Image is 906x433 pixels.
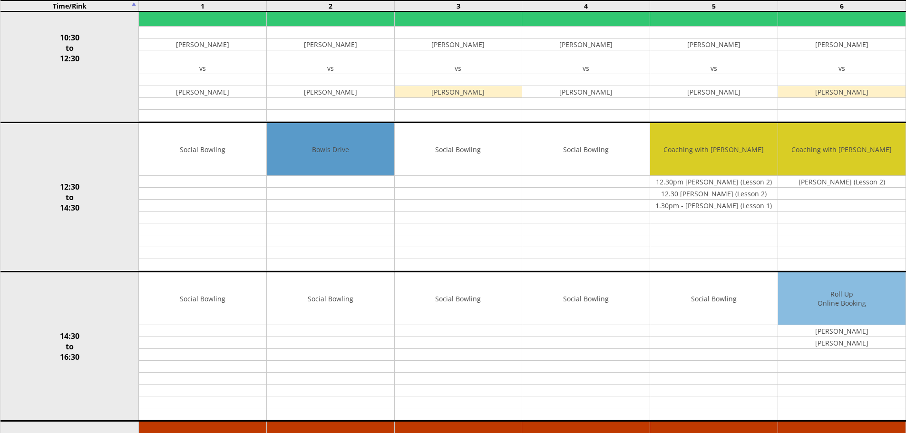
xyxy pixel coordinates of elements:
td: [PERSON_NAME] [522,38,650,50]
td: Social Bowling [267,272,394,325]
td: 4 [522,0,650,11]
td: vs [267,62,394,74]
td: Coaching with [PERSON_NAME] [650,123,778,176]
td: vs [650,62,778,74]
td: Social Bowling [395,123,522,176]
td: 12.30 [PERSON_NAME] (Lesson 2) [650,188,778,200]
td: [PERSON_NAME] [267,86,394,98]
td: Social Bowling [139,123,266,176]
td: vs [778,62,906,74]
td: [PERSON_NAME] [395,86,522,98]
td: vs [395,62,522,74]
td: 1 [139,0,267,11]
td: Social Bowling [395,272,522,325]
td: [PERSON_NAME] [522,86,650,98]
td: Bowls Drive [267,123,394,176]
td: [PERSON_NAME] [650,38,778,50]
td: [PERSON_NAME] [778,38,906,50]
td: [PERSON_NAME] (Lesson 2) [778,176,906,188]
td: Time/Rink [0,0,139,11]
td: Roll Up Online Booking [778,272,906,325]
td: [PERSON_NAME] [139,86,266,98]
td: Social Bowling [522,123,650,176]
td: [PERSON_NAME] [778,86,906,98]
td: 14:30 to 16:30 [0,272,139,421]
td: 5 [650,0,778,11]
td: 12.30pm [PERSON_NAME] (Lesson 2) [650,176,778,188]
td: Social Bowling [650,272,778,325]
td: [PERSON_NAME] [650,86,778,98]
td: 12:30 to 14:30 [0,123,139,272]
td: [PERSON_NAME] [395,38,522,50]
td: 1.30pm - [PERSON_NAME] (Lesson 1) [650,200,778,212]
td: vs [139,62,266,74]
td: 6 [778,0,906,11]
td: [PERSON_NAME] [139,38,266,50]
td: Social Bowling [522,272,650,325]
td: vs [522,62,650,74]
td: [PERSON_NAME] [778,325,906,337]
td: Social Bowling [139,272,266,325]
td: Coaching with [PERSON_NAME] [778,123,906,176]
td: [PERSON_NAME] [778,337,906,349]
td: 3 [394,0,522,11]
td: [PERSON_NAME] [267,38,394,50]
td: 2 [266,0,394,11]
